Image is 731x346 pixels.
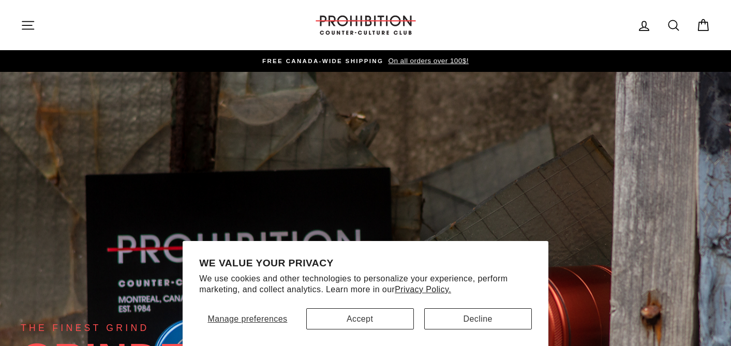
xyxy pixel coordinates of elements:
span: On all orders over 100$! [385,57,468,65]
span: FREE CANADA-WIDE SHIPPING [262,58,383,64]
a: Privacy Policy. [395,285,451,294]
button: Manage preferences [199,308,295,329]
button: Decline [424,308,532,329]
h2: We value your privacy [199,258,532,269]
a: FREE CANADA-WIDE SHIPPING On all orders over 100$! [23,55,708,67]
span: Manage preferences [207,314,287,323]
img: PROHIBITION COUNTER-CULTURE CLUB [314,16,417,35]
p: We use cookies and other technologies to personalize your experience, perform marketing, and coll... [199,274,532,295]
div: THE FINEST GRIND [21,321,149,335]
button: Accept [306,308,414,329]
